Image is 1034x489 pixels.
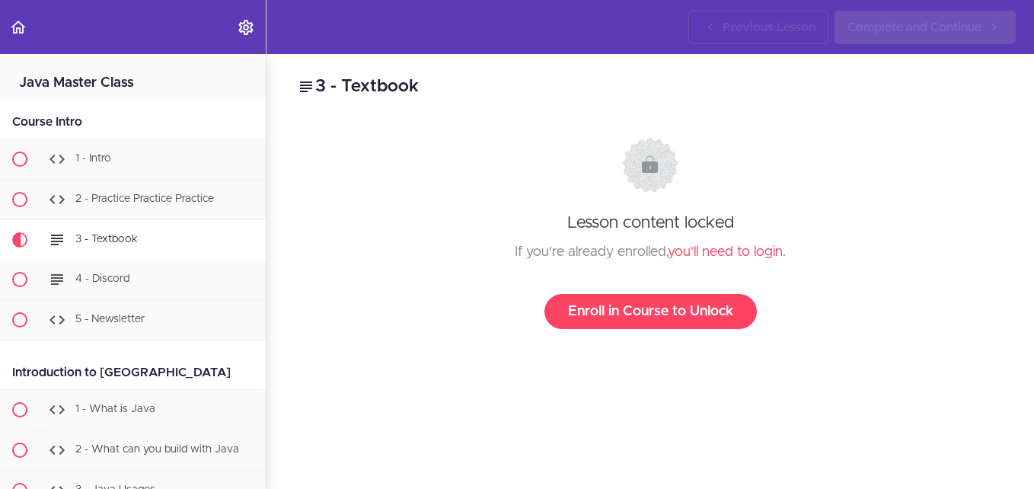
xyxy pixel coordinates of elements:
span: 1 - What is Java [75,404,155,414]
a: Complete and Continue [835,11,1016,44]
svg: Settings Menu [237,18,255,37]
svg: Back to course curriculum [9,18,27,37]
a: Previous Lesson [688,11,828,44]
span: 3 - Textbook [75,234,138,244]
span: Complete and Continue [847,18,981,37]
span: 1 - Intro [75,153,111,164]
a: you'll need to login [668,245,783,259]
div: Lesson content locked [311,137,989,329]
span: 4 - Discord [75,273,129,284]
span: 2 - What can you build with Java [75,444,239,455]
div: If you're already enrolled, . [311,241,989,264]
span: 2 - Practice Practice Practice [75,193,214,204]
h2: 3 - Textbook [297,74,1004,100]
span: Previous Lesson [723,18,815,37]
a: Enroll in Course to Unlock [544,294,757,329]
span: 5 - Newsletter [75,314,145,324]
